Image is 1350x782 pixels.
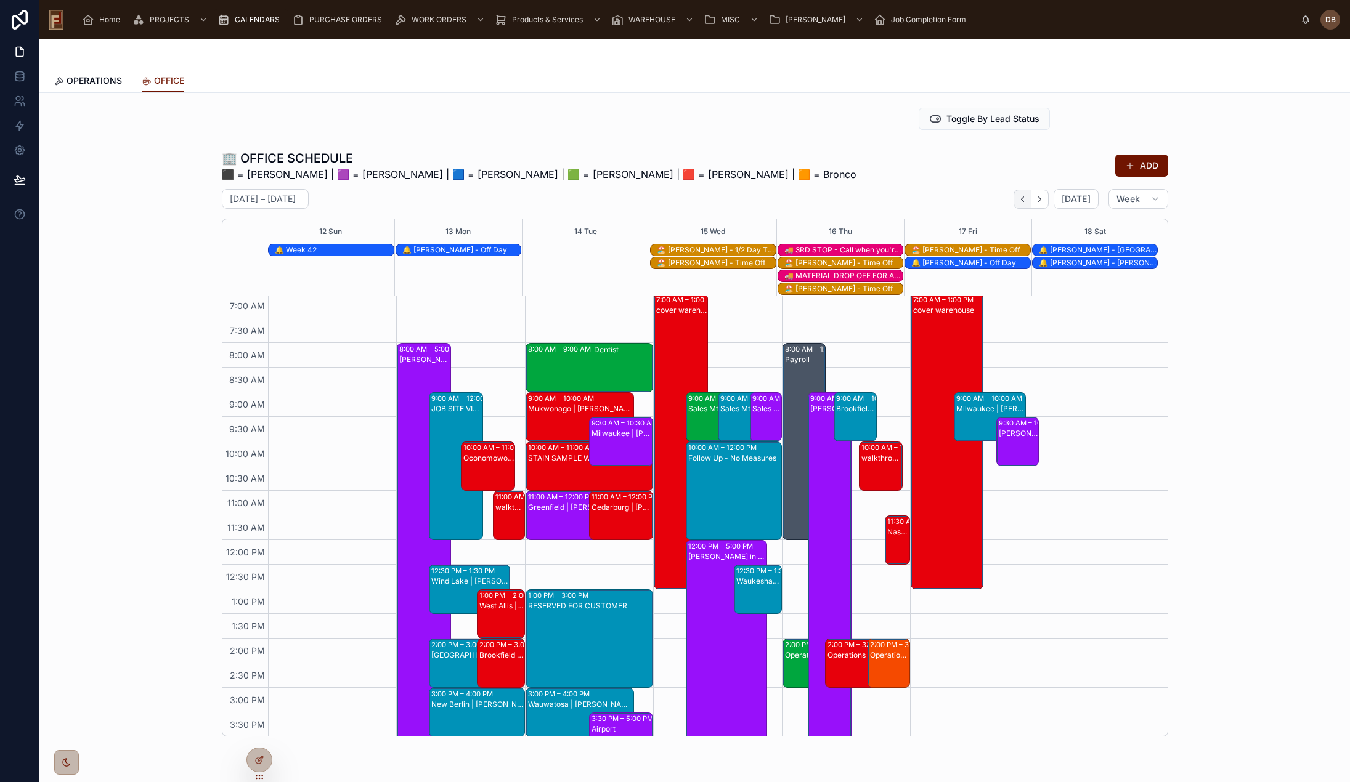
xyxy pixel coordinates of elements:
div: Greenfield | [PERSON_NAME] [528,502,633,512]
button: 17 Fri [959,219,977,244]
div: 2:00 PM – 3:00 PM [827,640,892,650]
div: walkthrough - [PERSON_NAME] -- [STREET_ADDRESS][PERSON_NAME] -- [PHONE_NUMBER] [861,453,901,463]
div: [PERSON_NAME] in town [688,552,766,562]
a: WORK ORDERS [391,9,491,31]
span: 9:30 AM [226,424,268,434]
div: Operations Mtg [827,650,897,660]
div: Wauwatosa | [PERSON_NAME] [528,699,633,709]
span: 1:30 PM [229,621,268,631]
div: 🏖️ [PERSON_NAME] - 1/2 Day Time Off [657,245,776,255]
a: PURCHASE ORDERS [288,9,391,31]
div: 🔔 Week 42 [275,245,394,255]
div: 2:00 PM – 3:00 PM [785,640,850,650]
div: 10:00 AM – 11:00 AM [463,443,534,453]
button: Back [1014,190,1031,209]
div: 12:30 PM – 1:30 PMWind Lake | [PERSON_NAME] [429,565,510,613]
div: 10:00 AM – 11:00 AM [861,443,932,453]
img: App logo [49,10,63,30]
div: walkthrough [PERSON_NAME] s65w24845 [PERSON_NAME] wi 53189 2623520129 [495,502,524,512]
div: Milwaukee | [PERSON_NAME] [592,429,652,438]
div: 7:00 AM – 1:00 PM [656,295,720,305]
span: WORK ORDERS [412,15,466,25]
div: 2:00 PM – 3:00 PM [479,640,544,650]
button: 15 Wed [701,219,725,244]
div: 1:00 PM – 2:00 PM [479,591,543,600]
div: New Berlin | [PERSON_NAME] [431,699,524,709]
span: ⬛ = [PERSON_NAME] | 🟪 = [PERSON_NAME] | 🟦 = [PERSON_NAME] | 🟩 = [PERSON_NAME] | 🟥 = [PERSON_NAME]... [222,167,856,182]
div: 8:00 AM – 12:00 PMPayroll [783,344,826,539]
div: RESERVED FOR CUSTOMER [528,601,653,611]
div: 🏖️ Lance - Time Off [784,257,903,268]
div: Brookfield | [PERSON_NAME] [836,404,876,414]
div: cover warehouse [656,305,707,315]
div: 8:00 AM – 9:00 AMDentist [526,344,653,392]
div: [PERSON_NAME] - Time Off [810,404,850,414]
div: 9:00 AM – 10:00 AM [752,393,821,403]
div: 🔔 Week 42 [275,244,394,256]
div: 🏖️ Jon - Time Off [657,257,776,268]
button: Toggle By Lead Status [919,108,1050,130]
div: Follow Up - No Measures [688,453,781,463]
a: OFFICE [142,70,184,93]
button: 16 Thu [829,219,852,244]
div: 🚚 MATERIAL DROP OFF FOR ACCLIMATION [784,270,903,281]
div: 3:30 PM – 5:00 PM [592,714,656,724]
div: Sales Mtg [720,404,771,414]
div: Payroll [785,355,825,365]
div: 12:30 PM – 1:30 PM [736,566,803,576]
button: [DATE] [1054,189,1099,209]
div: 🏖️ [PERSON_NAME] - Time Off [911,245,1030,255]
span: 8:00 AM [226,350,268,360]
span: MISC [721,15,740,25]
span: 7:30 AM [227,325,268,336]
span: 1:00 PM [229,596,268,607]
span: OPERATIONS [67,75,122,87]
div: 10:00 AM – 11:00 AMOconomowoc | [PERSON_NAME] [462,442,514,490]
h1: 🏢 OFFICE SCHEDULE [222,150,856,167]
span: 10:30 AM [222,473,268,483]
div: 2:00 PM – 3:00 PMOperations Mtg [868,639,909,687]
div: Mukwonago | [PERSON_NAME] [528,404,633,414]
div: 10:00 AM – 11:00 AMSTAIN SAMPLE WITH CUSTOMER - SIMILAR TO WHAT IS CURRENTLY ON THE FLOOR [526,442,653,490]
a: Job Completion Form [870,9,975,31]
div: 🔔 Emily - Off Day [402,244,521,256]
div: 🏖️ Lance - 1/2 Day Time Off [657,244,776,256]
span: [DATE] [1062,193,1091,204]
div: Sales Mtg [752,404,781,414]
div: scrollable content [73,6,1301,33]
div: 11:00 AM – 12:00 PMGreenfield | [PERSON_NAME] [526,491,633,539]
div: 🔔 [PERSON_NAME] - [PERSON_NAME] (10am-3pm) [1039,258,1158,268]
div: 8:00 AM – 9:00 AM [528,344,594,354]
span: Week [1116,193,1140,204]
div: 🚚 3RD STOP - Call when you're on the way [784,244,903,256]
span: Job Completion Form [891,15,966,25]
div: Waukesha | [PERSON_NAME] [736,576,781,586]
span: 9:00 AM [226,399,268,409]
span: Toggle By Lead Status [946,113,1039,125]
div: 9:00 AM – 10:00 AMSales Mtg [750,393,781,441]
a: OPERATIONS [54,70,122,94]
div: 14 Tue [574,219,597,244]
div: 🚚 3RD STOP - Call when you're on the way [784,245,903,255]
div: 9:30 AM – 10:30 AM[PERSON_NAME] Corners | [PERSON_NAME] [997,417,1038,466]
div: 2:00 PM – 3:00 PMBrookfield | [PERSON_NAME] [478,639,524,687]
div: 2:00 PM – 3:00 PM [870,640,935,650]
div: 🏖️ [PERSON_NAME] - Time Off [657,258,776,268]
div: 12:00 PM – 5:00 PM [688,541,756,551]
div: [PERSON_NAME] - Cover NB Showroom [399,355,450,365]
div: 7:00 AM – 1:00 PM [913,295,977,305]
span: Home [99,15,120,25]
div: Milwaukee | [PERSON_NAME] [956,404,1025,414]
div: Wind Lake | [PERSON_NAME] [431,576,509,586]
div: 🔔 Dina - Delafield (10am-3pm) [1039,257,1158,268]
span: 2:00 PM [227,645,268,656]
h2: [DATE] – [DATE] [230,193,296,205]
a: Home [78,9,129,31]
span: 2:30 PM [227,670,268,680]
div: 10:00 AM – 11:00 AM [528,443,599,453]
div: Brookfield | [PERSON_NAME] [479,650,524,660]
div: Operations Mtg [785,650,854,660]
